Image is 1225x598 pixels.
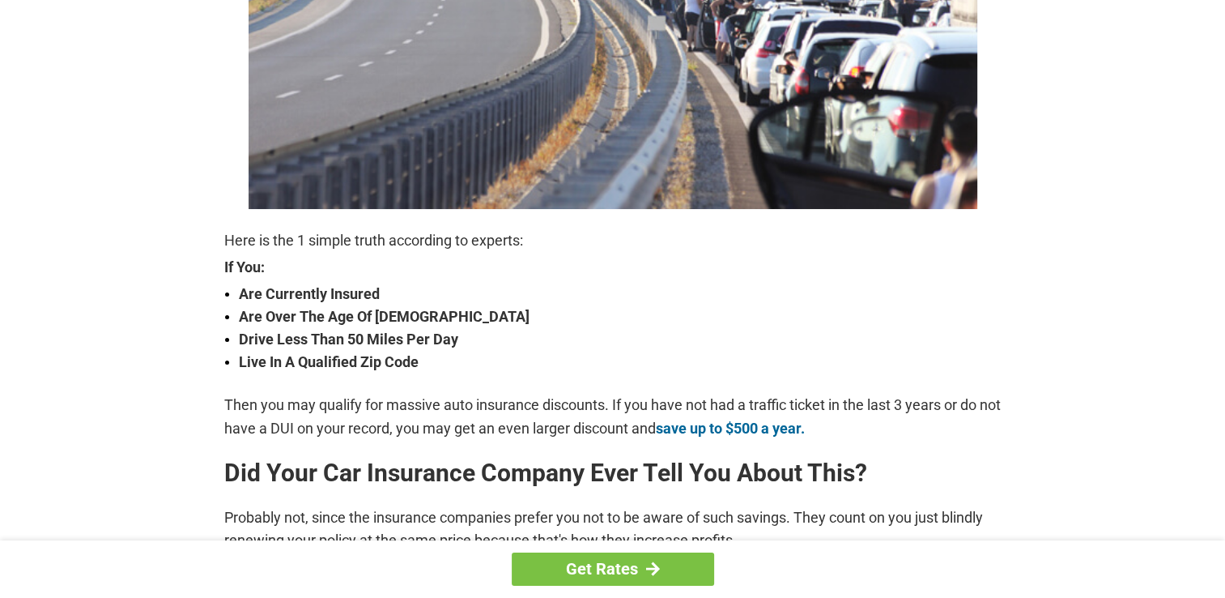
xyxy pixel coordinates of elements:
p: Probably not, since the insurance companies prefer you not to be aware of such savings. They coun... [224,506,1002,552]
p: Here is the 1 simple truth according to experts: [224,229,1002,252]
strong: Are Currently Insured [239,283,1002,305]
p: Then you may qualify for massive auto insurance discounts. If you have not had a traffic ticket i... [224,394,1002,439]
strong: Drive Less Than 50 Miles Per Day [239,328,1002,351]
a: save up to $500 a year. [656,420,805,437]
strong: Live In A Qualified Zip Code [239,351,1002,374]
a: Get Rates [512,553,714,586]
h2: Did Your Car Insurance Company Ever Tell You About This? [224,460,1002,486]
strong: If You: [224,260,1002,275]
strong: Are Over The Age Of [DEMOGRAPHIC_DATA] [239,305,1002,328]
